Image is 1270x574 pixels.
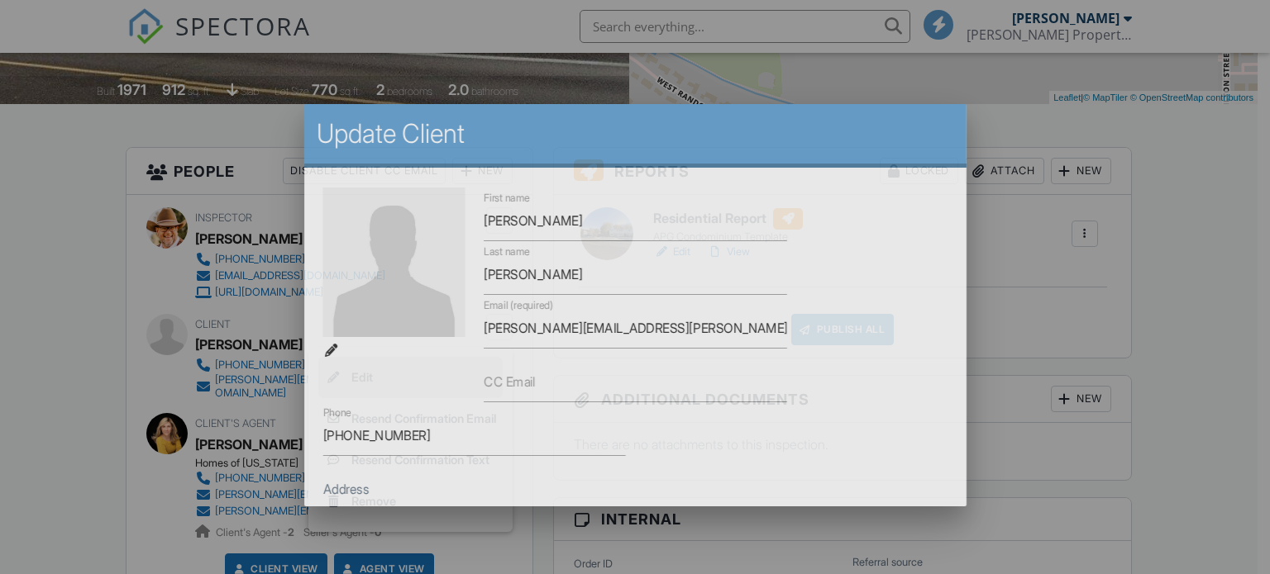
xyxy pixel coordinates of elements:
[322,406,351,420] label: Phone
[484,298,552,313] label: Email (required)
[484,244,530,259] label: Last name
[484,372,535,391] label: CC Email
[322,480,369,498] label: Address
[317,117,953,150] h2: Update Client
[322,187,465,337] img: default-user-f0147aede5fd5fa78ca7ade42f37bd4542148d508eef1c3d3ea960f66861d68b.jpg
[484,191,530,206] label: First name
